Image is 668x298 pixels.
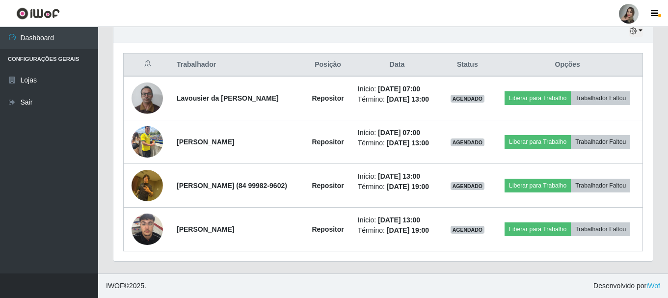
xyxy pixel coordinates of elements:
[177,225,234,233] strong: [PERSON_NAME]
[571,135,630,149] button: Trabalhador Faltou
[132,208,163,250] img: 1753794100219.jpeg
[387,183,429,190] time: [DATE] 19:00
[387,139,429,147] time: [DATE] 13:00
[378,85,420,93] time: [DATE] 07:00
[304,54,351,77] th: Posição
[387,226,429,234] time: [DATE] 19:00
[387,95,429,103] time: [DATE] 13:00
[358,94,437,105] li: Término:
[451,138,485,146] span: AGENDADO
[505,222,571,236] button: Liberar para Trabalho
[358,225,437,236] li: Término:
[171,54,304,77] th: Trabalhador
[492,54,642,77] th: Opções
[106,281,146,291] span: © 2025 .
[378,129,420,136] time: [DATE] 07:00
[177,182,287,190] strong: [PERSON_NAME] (84 99982-9602)
[312,225,344,233] strong: Repositor
[106,282,124,290] span: IWOF
[451,226,485,234] span: AGENDADO
[352,54,443,77] th: Data
[177,138,234,146] strong: [PERSON_NAME]
[358,84,437,94] li: Início:
[378,216,420,224] time: [DATE] 13:00
[358,171,437,182] li: Início:
[358,128,437,138] li: Início:
[571,91,630,105] button: Trabalhador Faltou
[646,282,660,290] a: iWof
[358,138,437,148] li: Término:
[571,222,630,236] button: Trabalhador Faltou
[358,215,437,225] li: Início:
[505,179,571,192] button: Liberar para Trabalho
[442,54,492,77] th: Status
[593,281,660,291] span: Desenvolvido por
[132,164,163,206] img: 1754156218289.jpeg
[16,7,60,20] img: CoreUI Logo
[312,138,344,146] strong: Repositor
[177,94,279,102] strong: Lavousier da [PERSON_NAME]
[451,182,485,190] span: AGENDADO
[132,77,163,119] img: 1746326143997.jpeg
[505,135,571,149] button: Liberar para Trabalho
[312,94,344,102] strong: Repositor
[378,172,420,180] time: [DATE] 13:00
[312,182,344,190] strong: Repositor
[505,91,571,105] button: Liberar para Trabalho
[451,95,485,103] span: AGENDADO
[358,182,437,192] li: Término:
[132,121,163,163] img: 1748380759498.jpeg
[571,179,630,192] button: Trabalhador Faltou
